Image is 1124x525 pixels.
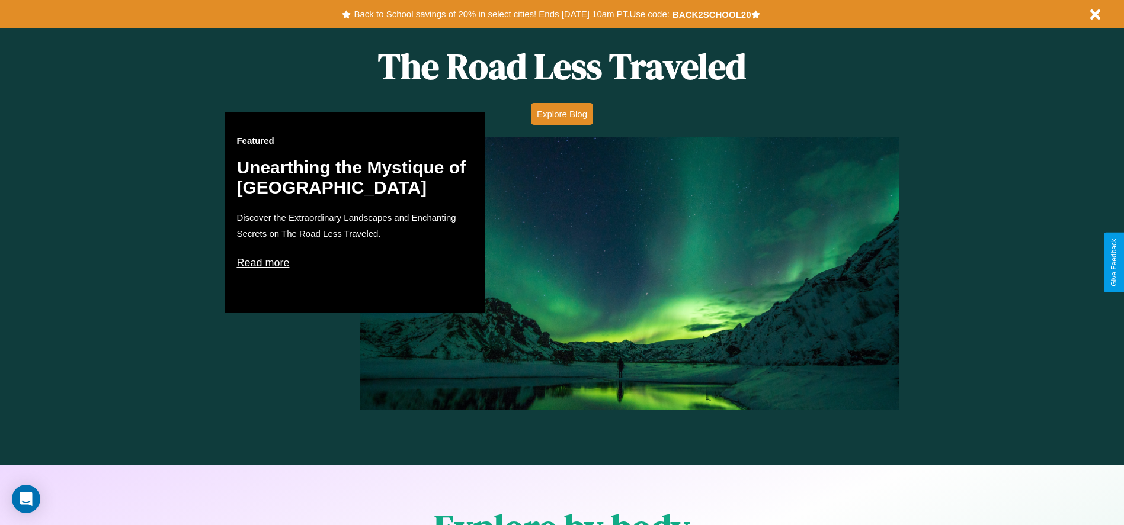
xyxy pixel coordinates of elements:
h3: Featured [236,136,473,146]
p: Discover the Extraordinary Landscapes and Enchanting Secrets on The Road Less Traveled. [236,210,473,241]
b: BACK2SCHOOL20 [673,9,751,20]
button: Back to School savings of 20% in select cities! Ends [DATE] 10am PT.Use code: [351,6,672,22]
p: Read more [236,253,473,272]
button: Explore Blog [531,103,593,125]
h2: Unearthing the Mystique of [GEOGRAPHIC_DATA] [236,157,473,198]
div: Give Feedback [1110,239,1118,286]
div: Open Intercom Messenger [12,485,40,513]
h1: The Road Less Traveled [225,42,899,91]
